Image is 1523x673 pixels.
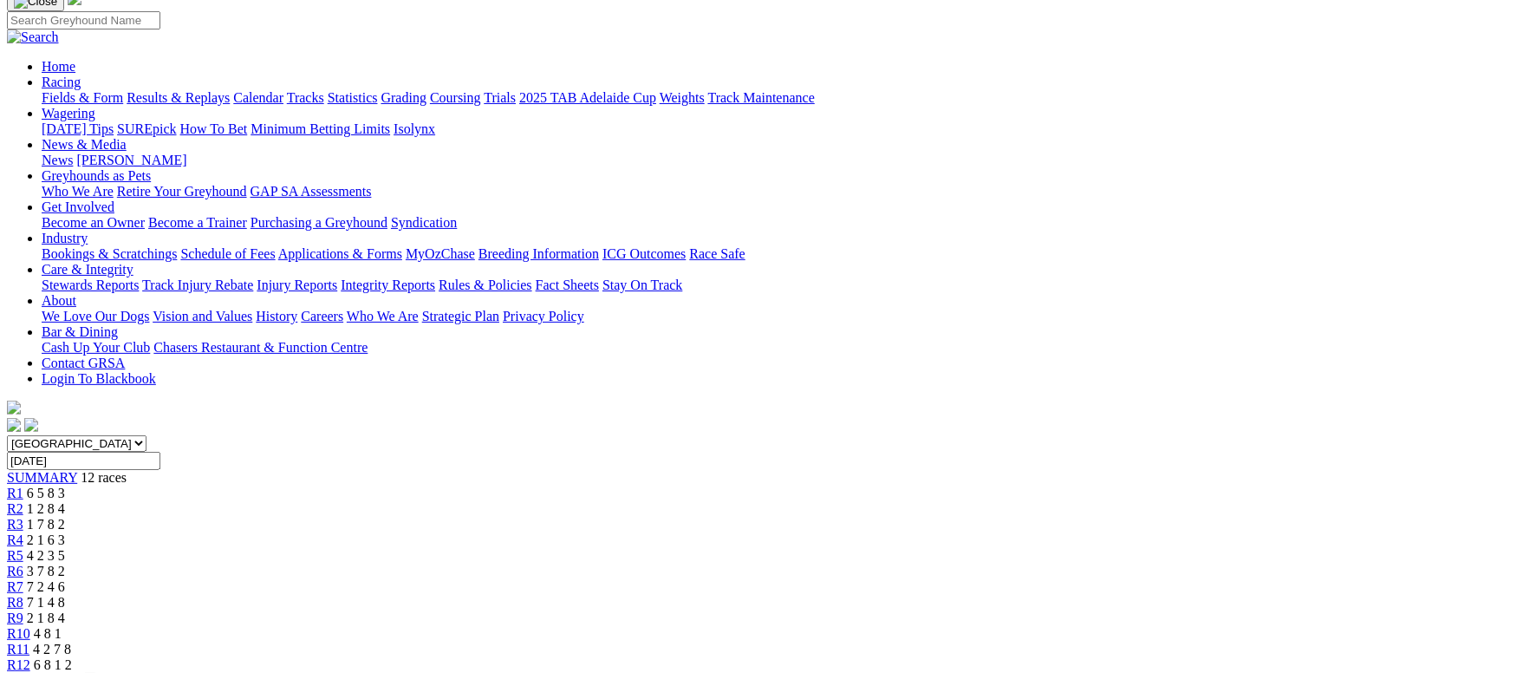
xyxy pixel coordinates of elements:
[42,278,1516,293] div: Care & Integrity
[328,90,378,105] a: Statistics
[7,611,23,625] a: R9
[117,184,247,199] a: Retire Your Greyhound
[251,215,387,230] a: Purchasing a Greyhound
[251,121,390,136] a: Minimum Betting Limits
[391,215,457,230] a: Syndication
[7,517,23,532] a: R3
[42,199,114,214] a: Get Involved
[42,153,73,167] a: News
[42,137,127,152] a: News & Media
[180,246,275,261] a: Schedule of Fees
[42,246,177,261] a: Bookings & Scratchings
[347,309,419,323] a: Who We Are
[27,579,65,594] span: 7 2 4 6
[27,595,65,610] span: 7 1 4 8
[42,371,156,386] a: Login To Blackbook
[34,657,72,672] span: 6 8 1 2
[127,90,230,105] a: Results & Replays
[27,533,65,547] span: 2 1 6 3
[602,278,682,292] a: Stay On Track
[7,595,23,610] a: R8
[7,564,23,578] a: R6
[256,309,297,323] a: History
[42,262,133,277] a: Care & Integrity
[142,278,253,292] a: Track Injury Rebate
[7,401,21,415] img: logo-grsa-white.png
[478,246,599,261] a: Breeding Information
[42,278,139,292] a: Stewards Reports
[430,90,481,105] a: Coursing
[42,340,1516,356] div: Bar & Dining
[153,309,252,323] a: Vision and Values
[257,278,337,292] a: Injury Reports
[42,90,1516,106] div: Racing
[7,642,29,657] a: R11
[278,246,402,261] a: Applications & Forms
[519,90,656,105] a: 2025 TAB Adelaide Cup
[7,548,23,563] a: R5
[42,106,95,121] a: Wagering
[439,278,532,292] a: Rules & Policies
[42,121,114,136] a: [DATE] Tips
[394,121,435,136] a: Isolynx
[117,121,176,136] a: SUREpick
[42,168,151,183] a: Greyhounds as Pets
[27,548,65,563] span: 4 2 3 5
[42,340,150,355] a: Cash Up Your Club
[81,470,127,485] span: 12 races
[7,501,23,516] a: R2
[42,309,149,323] a: We Love Our Dogs
[153,340,368,355] a: Chasers Restaurant & Function Centre
[7,657,30,672] span: R12
[42,184,114,199] a: Who We Are
[233,90,283,105] a: Calendar
[42,231,88,245] a: Industry
[42,184,1516,199] div: Greyhounds as Pets
[7,626,30,641] a: R10
[42,356,125,370] a: Contact GRSA
[422,309,499,323] a: Strategic Plan
[42,215,145,230] a: Become an Owner
[42,215,1516,231] div: Get Involved
[602,246,686,261] a: ICG Outcomes
[251,184,372,199] a: GAP SA Assessments
[180,121,248,136] a: How To Bet
[42,153,1516,168] div: News & Media
[7,418,21,432] img: facebook.svg
[381,90,426,105] a: Grading
[7,486,23,500] a: R1
[42,121,1516,137] div: Wagering
[7,470,77,485] a: SUMMARY
[536,278,599,292] a: Fact Sheets
[27,611,65,625] span: 2 1 8 4
[301,309,343,323] a: Careers
[148,215,247,230] a: Become a Trainer
[27,517,65,532] span: 1 7 8 2
[27,501,65,516] span: 1 2 8 4
[503,309,584,323] a: Privacy Policy
[7,579,23,594] a: R7
[34,626,62,641] span: 4 8 1
[7,11,160,29] input: Search
[42,59,75,74] a: Home
[42,293,76,308] a: About
[406,246,475,261] a: MyOzChase
[42,90,123,105] a: Fields & Form
[42,309,1516,324] div: About
[42,75,81,89] a: Racing
[42,246,1516,262] div: Industry
[7,533,23,547] a: R4
[689,246,745,261] a: Race Safe
[27,486,65,500] span: 6 5 8 3
[708,90,815,105] a: Track Maintenance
